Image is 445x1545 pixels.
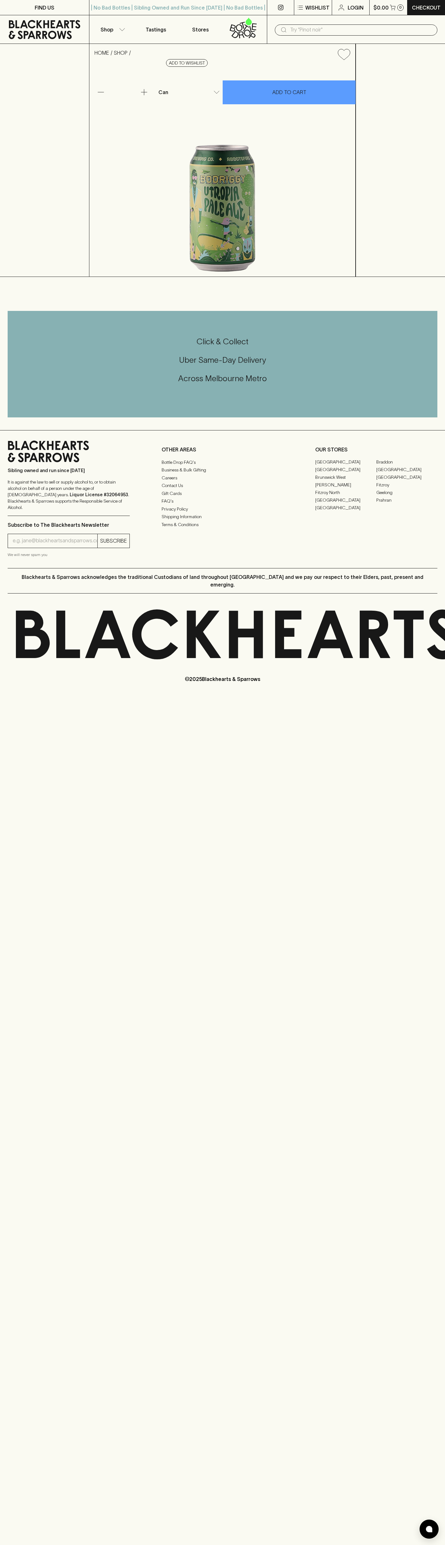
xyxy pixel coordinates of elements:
a: Prahran [376,497,437,504]
p: It is against the law to sell or supply alcohol to, or to obtain alcohol on behalf of a person un... [8,479,130,511]
p: We will never spam you [8,552,130,558]
p: $0.00 [373,4,389,11]
a: Bottle Drop FAQ's [162,458,284,466]
button: Add to wishlist [166,59,208,67]
a: [GEOGRAPHIC_DATA] [376,474,437,481]
a: Geelong [376,489,437,497]
input: e.g. jane@blackheartsandsparrows.com.au [13,536,97,546]
button: SUBSCRIBE [98,534,129,548]
h5: Across Melbourne Metro [8,373,437,384]
p: Subscribe to The Blackhearts Newsletter [8,521,130,529]
p: Can [158,88,168,96]
a: Shipping Information [162,513,284,521]
div: Can [156,86,222,99]
a: FAQ's [162,498,284,505]
p: Wishlist [305,4,330,11]
a: Tastings [134,15,178,44]
a: Business & Bulk Gifting [162,466,284,474]
div: Call to action block [8,311,437,417]
img: 43640.png [89,65,355,277]
a: Braddon [376,458,437,466]
a: Brunswick West [315,474,376,481]
button: ADD TO CART [223,80,356,104]
button: Shop [89,15,134,44]
input: Try "Pinot noir" [290,25,432,35]
a: [GEOGRAPHIC_DATA] [315,497,376,504]
a: SHOP [114,50,128,56]
img: bubble-icon [426,1526,432,1532]
p: Shop [101,26,113,33]
a: [GEOGRAPHIC_DATA] [315,458,376,466]
button: Add to wishlist [335,46,353,63]
p: Login [348,4,364,11]
a: [GEOGRAPHIC_DATA] [315,504,376,512]
a: Careers [162,474,284,482]
p: Stores [192,26,209,33]
p: SUBSCRIBE [100,537,127,545]
a: [PERSON_NAME] [315,481,376,489]
a: Terms & Conditions [162,521,284,528]
p: Tastings [146,26,166,33]
p: ADD TO CART [272,88,306,96]
a: Fitzroy North [315,489,376,497]
p: Checkout [412,4,441,11]
a: Stores [178,15,223,44]
p: 0 [399,6,402,9]
p: OTHER AREAS [162,446,284,453]
p: Sibling owned and run since [DATE] [8,467,130,474]
h5: Click & Collect [8,336,437,347]
a: Contact Us [162,482,284,490]
p: FIND US [35,4,54,11]
a: Privacy Policy [162,505,284,513]
p: OUR STORES [315,446,437,453]
a: Fitzroy [376,481,437,489]
a: [GEOGRAPHIC_DATA] [376,466,437,474]
a: HOME [94,50,109,56]
a: [GEOGRAPHIC_DATA] [315,466,376,474]
a: Gift Cards [162,490,284,497]
p: Blackhearts & Sparrows acknowledges the traditional Custodians of land throughout [GEOGRAPHIC_DAT... [12,573,433,588]
strong: Liquor License #32064953 [70,492,128,497]
h5: Uber Same-Day Delivery [8,355,437,365]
